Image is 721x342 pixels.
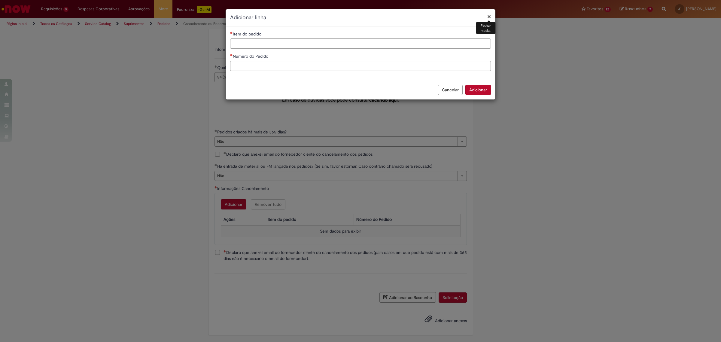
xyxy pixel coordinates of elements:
span: Necessários [230,32,233,34]
button: Fechar modal [487,13,491,20]
button: Adicionar [465,85,491,95]
span: Número do Pedido [233,53,269,59]
h2: Adicionar linha [230,14,491,22]
input: Item do pedido [230,38,491,49]
input: Número do Pedido [230,61,491,71]
span: Necessários [230,54,233,56]
button: Cancelar [438,85,463,95]
span: Item do pedido [233,31,263,37]
div: Fechar modal [476,22,495,34]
